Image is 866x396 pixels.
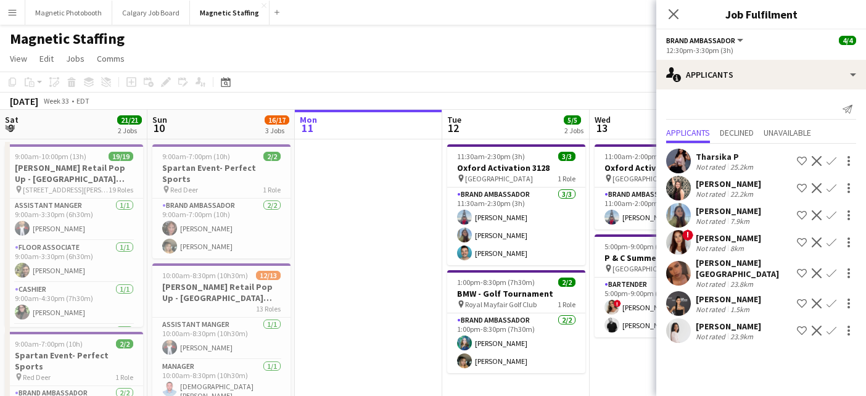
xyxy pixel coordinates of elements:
h3: Spartan Event- Perfect Sports [5,350,143,372]
span: 1 Role [115,373,133,382]
span: 2/2 [558,278,575,287]
span: [GEOGRAPHIC_DATA] [612,264,680,273]
div: 3 Jobs [265,126,289,135]
span: Week 33 [41,96,72,105]
div: 22.2km [728,189,756,199]
span: 11 [298,121,317,135]
app-job-card: 1:00pm-8:30pm (7h30m)2/2BMW - Golf Tournament Royal Mayfair Golf Club1 RoleBrand Ambassador2/21:0... [447,270,585,373]
app-card-role: Brand Ambassador3/311:30am-2:30pm (3h)[PERSON_NAME][PERSON_NAME][PERSON_NAME] [447,188,585,265]
div: Not rated [696,217,728,226]
span: ! [614,300,621,307]
span: 11:00am-2:00pm (3h) [604,152,672,161]
span: 9:00am-7:00pm (10h) [15,339,83,349]
span: 1:00pm-8:30pm (7h30m) [457,278,535,287]
div: 11:00am-2:00pm (3h)1/1Oxford Activation [GEOGRAPHIC_DATA]1 RoleBrand Ambassador1/111:00am-2:00pm ... [595,144,733,229]
a: Comms [92,51,130,67]
span: ! [682,229,693,241]
div: Not rated [696,332,728,341]
span: View [10,53,27,64]
span: 2/2 [263,152,281,161]
span: 1 Role [558,174,575,183]
div: 2 Jobs [118,126,141,135]
button: Magnetic Staffing [190,1,270,25]
div: Not rated [696,162,728,171]
span: 5:00pm-9:00pm (4h) [604,242,668,251]
span: Jobs [66,53,85,64]
h3: P & C Summer Party 3105 [595,252,733,263]
a: Edit [35,51,59,67]
div: 25.2km [728,162,756,171]
div: 12:30pm-3:30pm (3h) [666,46,856,55]
span: 2/2 [116,339,133,349]
span: Tue [447,114,461,125]
app-card-role: Assistant Manger1/19:00am-3:30pm (6h30m)[PERSON_NAME] [5,199,143,241]
span: Applicants [666,128,710,137]
div: 2 Jobs [564,126,584,135]
app-card-role: Assistant Manger1/110:00am-8:30pm (10h30m)[PERSON_NAME] [152,318,291,360]
app-job-card: 11:30am-2:30pm (3h)3/3Oxford Activation 3128 [GEOGRAPHIC_DATA]1 RoleBrand Ambassador3/311:30am-2:... [447,144,585,265]
app-job-card: 9:00am-7:00pm (10h)2/2Spartan Event- Perfect Sports Red Deer1 RoleBrand Ambassador2/29:00am-7:00p... [152,144,291,258]
div: 8km [728,244,746,253]
h1: Magnetic Staffing [10,30,125,48]
span: Sun [152,114,167,125]
h3: [PERSON_NAME] Retail Pop Up - [GEOGRAPHIC_DATA] #3060 [152,281,291,303]
span: Comms [97,53,125,64]
div: EDT [76,96,89,105]
div: 1.5km [728,305,752,314]
div: Not rated [696,189,728,199]
span: 1 Role [558,300,575,309]
div: Not rated [696,305,728,314]
button: Calgary Job Board [112,1,190,25]
span: 19/19 [109,152,133,161]
h3: BMW - Golf Tournament [447,288,585,299]
span: 13 [593,121,611,135]
span: 9 [3,121,19,135]
span: 11:30am-2:30pm (3h) [457,152,525,161]
span: 1 Role [263,185,281,194]
span: Red Deer [23,373,51,382]
span: 5/5 [564,115,581,125]
span: 21/21 [117,115,142,125]
div: Not rated [696,279,728,289]
button: Magnetic Photobooth [25,1,112,25]
div: [PERSON_NAME] [696,233,761,244]
div: Applicants [656,60,866,89]
div: [PERSON_NAME] [696,205,761,217]
app-card-role: Brand Ambassador1/111:00am-2:00pm (3h)[PERSON_NAME] [595,188,733,229]
button: Brand Ambassador [666,36,745,45]
span: 3/3 [558,152,575,161]
span: 13 Roles [256,304,281,313]
span: 16/17 [265,115,289,125]
span: 9:00am-7:00pm (10h) [162,152,230,161]
app-job-card: 5:00pm-9:00pm (4h)2/2P & C Summer Party 3105 [GEOGRAPHIC_DATA]1 RoleBartender2/25:00pm-9:00pm (4h... [595,234,733,337]
span: 19 Roles [109,185,133,194]
span: Royal Mayfair Golf Club [465,300,537,309]
span: Unavailable [764,128,811,137]
div: [PERSON_NAME][GEOGRAPHIC_DATA] [696,257,792,279]
span: 12/13 [256,271,281,280]
h3: [PERSON_NAME] Retail Pop Up - [GEOGRAPHIC_DATA] 3060 [5,162,143,184]
span: 12 [445,121,461,135]
h3: Oxford Activation [595,162,733,173]
div: [PERSON_NAME] [696,178,761,189]
span: [STREET_ADDRESS][PERSON_NAME] [23,185,109,194]
app-card-role: Brand Ambassador2/29:00am-7:00pm (10h)[PERSON_NAME][PERSON_NAME] [152,199,291,258]
div: 7.9km [728,217,752,226]
div: 23.9km [728,332,756,341]
app-card-role: Brand Ambassador2/21:00pm-8:30pm (7h30m)[PERSON_NAME][PERSON_NAME] [447,313,585,373]
app-card-role: Floor Associate1/19:00am-3:30pm (6h30m)[PERSON_NAME] [5,241,143,283]
h3: Job Fulfilment [656,6,866,22]
span: Brand Ambassador [666,36,735,45]
a: View [5,51,32,67]
h3: Spartan Event- Perfect Sports [152,162,291,184]
span: 10 [151,121,167,135]
div: 9:00am-10:00pm (13h)19/19[PERSON_NAME] Retail Pop Up - [GEOGRAPHIC_DATA] 3060 [STREET_ADDRESS][PE... [5,144,143,327]
app-card-role: Cashier1/19:00am-4:30pm (7h30m)[PERSON_NAME] [5,283,143,324]
a: Jobs [61,51,89,67]
div: [PERSON_NAME] [696,294,761,305]
h3: Oxford Activation 3128 [447,162,585,173]
div: Tharsika P [696,151,756,162]
span: Red Deer [170,185,198,194]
